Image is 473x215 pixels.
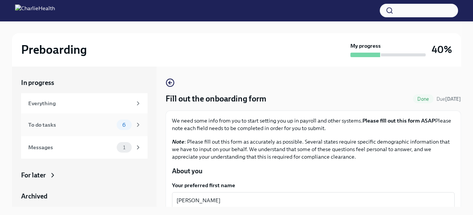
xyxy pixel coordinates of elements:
[28,121,114,129] div: To do tasks
[172,138,455,160] p: : Please fill out this form as accurately as possible. Several states require specific demographi...
[119,145,130,150] span: 1
[445,96,461,102] strong: [DATE]
[350,42,381,50] strong: My progress
[172,138,184,145] strong: Note
[21,42,87,57] h2: Preboarding
[413,96,433,102] span: Done
[21,192,148,201] a: Archived
[21,171,148,180] a: For later
[172,167,455,176] p: About you
[118,122,130,128] span: 6
[28,99,132,107] div: Everything
[21,171,46,180] div: For later
[166,93,266,104] h4: Fill out the onboarding form
[172,117,455,132] p: We need some info from you to start setting you up in payroll and other systems. Please note each...
[362,117,435,124] strong: Please fill out this form ASAP
[21,136,148,159] a: Messages1
[172,182,455,189] label: Your preferred first name
[432,43,452,56] h3: 40%
[15,5,55,17] img: CharlieHealth
[21,93,148,114] a: Everything
[176,196,450,205] textarea: [PERSON_NAME]
[436,95,461,103] span: September 13th, 2025 09:00
[21,78,148,87] a: In progress
[21,114,148,136] a: To do tasks6
[28,143,114,151] div: Messages
[436,96,461,102] span: Due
